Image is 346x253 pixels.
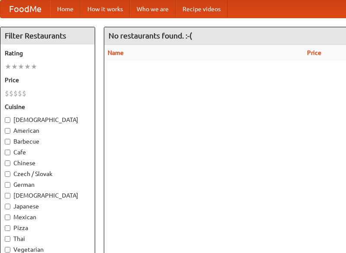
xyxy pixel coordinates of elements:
label: German [5,180,90,189]
li: $ [9,89,13,98]
input: [DEMOGRAPHIC_DATA] [5,117,10,123]
a: Home [50,0,80,18]
input: Chinese [5,160,10,166]
label: Thai [5,234,90,243]
input: Vegetarian [5,247,10,253]
h5: Cuisine [5,102,90,111]
label: Mexican [5,213,90,221]
label: Chinese [5,159,90,167]
li: $ [5,89,9,98]
label: Japanese [5,202,90,211]
a: Recipe videos [176,0,227,18]
h5: Price [5,76,90,84]
label: [DEMOGRAPHIC_DATA] [5,115,90,124]
ng-pluralize: No restaurants found. :-( [109,32,192,40]
li: $ [13,89,18,98]
li: ★ [5,62,11,71]
li: ★ [18,62,24,71]
li: $ [18,89,22,98]
input: Thai [5,236,10,242]
li: ★ [31,62,37,71]
label: Barbecue [5,137,90,146]
h5: Rating [5,49,90,58]
input: Barbecue [5,139,10,144]
input: German [5,182,10,188]
input: Pizza [5,225,10,231]
label: Pizza [5,224,90,232]
input: [DEMOGRAPHIC_DATA] [5,193,10,199]
a: Price [307,49,321,56]
input: Cafe [5,150,10,155]
a: How it works [80,0,130,18]
li: ★ [24,62,31,71]
label: Cafe [5,148,90,157]
input: American [5,128,10,134]
a: Name [108,49,124,56]
label: American [5,126,90,135]
label: Czech / Slovak [5,170,90,178]
h4: Filter Restaurants [0,27,95,45]
li: $ [22,89,26,98]
input: Czech / Slovak [5,171,10,177]
li: ★ [11,62,18,71]
a: FoodMe [0,0,50,18]
input: Japanese [5,204,10,209]
a: Who we are [130,0,176,18]
input: Mexican [5,215,10,220]
label: [DEMOGRAPHIC_DATA] [5,191,90,200]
